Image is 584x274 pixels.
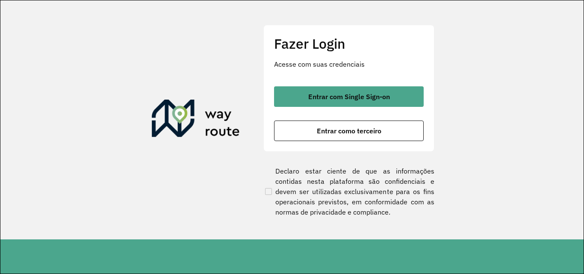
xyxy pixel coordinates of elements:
[317,127,381,134] span: Entrar como terceiro
[274,35,424,52] h2: Fazer Login
[152,100,240,141] img: Roteirizador AmbevTech
[274,59,424,69] p: Acesse com suas credenciais
[274,121,424,141] button: button
[263,166,434,217] label: Declaro estar ciente de que as informações contidas nesta plataforma são confidenciais e devem se...
[274,86,424,107] button: button
[308,93,390,100] span: Entrar com Single Sign-on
